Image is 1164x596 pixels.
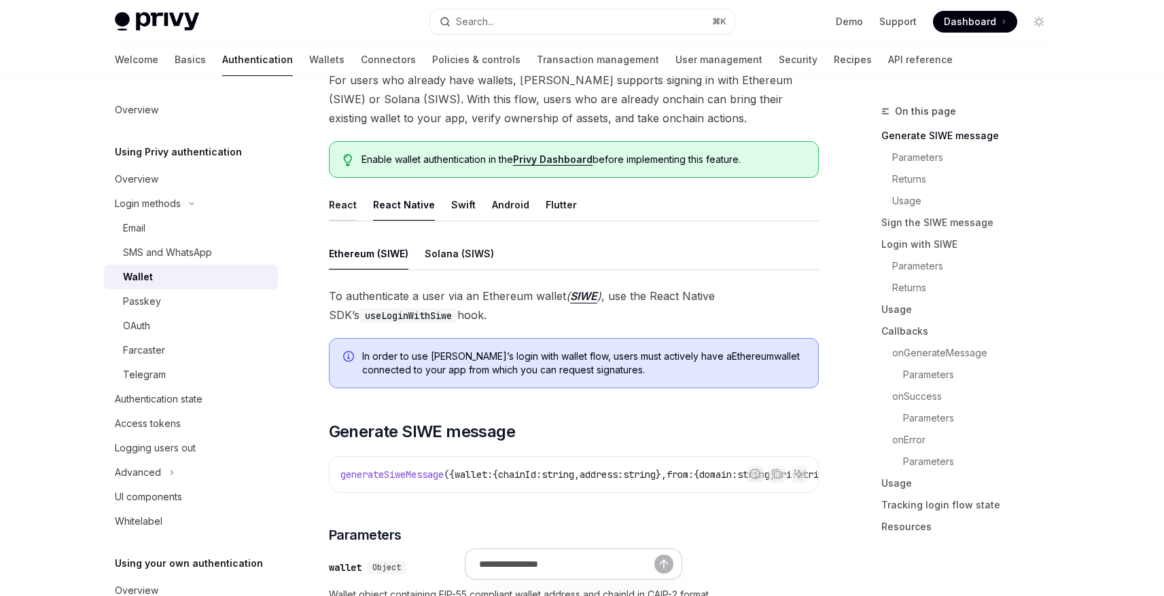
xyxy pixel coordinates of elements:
a: Connectors [361,43,416,76]
div: Farcaster [123,342,165,358]
span: , [574,468,580,481]
a: Callbacks [881,320,1061,342]
a: Parameters [881,407,1061,429]
span: }, [656,468,667,481]
a: UI components [104,485,278,509]
span: For users who already have wallets, [PERSON_NAME] supports signing in with Ethereum (SIWE) or Sol... [329,71,819,128]
img: light logo [115,12,199,31]
div: Search... [456,14,494,30]
button: Toggle Login methods section [104,191,278,216]
a: Resources [881,516,1061,538]
span: On this page [895,103,956,119]
button: Toggle Advanced section [104,460,278,485]
a: Returns [881,277,1061,299]
span: Dashboard [944,15,996,29]
a: Policies & controls [432,43,521,76]
div: Email [123,220,145,236]
span: To authenticate a user via an Ethereum wallet , use the React Native SDK’s hook. [329,286,819,324]
a: Passkey [104,289,278,314]
button: Android [492,189,529,221]
div: UI components [115,489,182,505]
a: Recipes [834,43,872,76]
span: ⌘ K [712,16,726,27]
a: Authentication [222,43,293,76]
div: Overview [115,102,158,118]
a: Welcome [115,43,158,76]
button: Solana (SIWS) [425,238,494,269]
span: Generate SIWE message [329,421,515,443]
a: Access tokens [104,411,278,436]
span: domain: [699,468,737,481]
a: User management [675,43,762,76]
span: { [493,468,498,481]
button: React [329,189,357,221]
span: address: [580,468,623,481]
span: Enable wallet authentication in the before implementing this feature. [361,153,804,166]
span: ({ [444,468,455,481]
a: Overview [104,98,278,122]
code: useLoginWithSiwe [359,308,457,323]
a: onError [881,429,1061,451]
a: Email [104,216,278,240]
div: Advanced [115,464,161,481]
button: Toggle dark mode [1028,11,1050,33]
input: Ask a question... [479,549,654,579]
button: Ethereum (SIWE) [329,238,408,269]
button: Copy the contents from the code block [768,465,786,483]
a: Basics [175,43,206,76]
a: Wallets [309,43,345,76]
div: Authentication state [115,391,202,407]
h5: Using Privy authentication [115,144,242,160]
a: Farcaster [104,338,278,362]
span: string [623,468,656,481]
span: wallet: [455,468,493,481]
span: string [542,468,574,481]
a: Logging users out [104,436,278,460]
span: { [694,468,699,481]
a: Whitelabel [104,509,278,534]
span: string [737,468,770,481]
div: Login methods [115,195,181,212]
div: Logging users out [115,440,196,456]
button: Report incorrect code [746,465,764,483]
a: API reference [888,43,953,76]
button: React Native [373,189,435,221]
a: Demo [836,15,863,29]
a: Parameters [881,451,1061,472]
a: Usage [881,472,1061,494]
div: OAuth [123,318,150,334]
a: Tracking login flow state [881,494,1061,516]
svg: Tip [343,154,353,166]
div: SMS and WhatsApp [123,244,212,261]
a: Parameters [881,255,1061,277]
a: Privy Dashboard [513,153,593,166]
button: Flutter [546,189,577,221]
span: In order to use [PERSON_NAME]’s login with wallet flow, users must actively have a Ethereum walle... [362,350,805,377]
div: Access tokens [115,415,181,432]
a: Parameters [881,147,1061,168]
button: Open search [430,10,735,34]
h5: Using your own authentication [115,555,263,572]
span: generateSiweMessage [340,468,444,481]
a: Security [779,43,817,76]
a: Overview [104,167,278,191]
a: onGenerateMessage [881,342,1061,364]
div: Passkey [123,293,161,310]
a: onSuccess [881,386,1061,407]
a: Sign the SIWE message [881,212,1061,234]
svg: Info [343,351,357,365]
button: Ask AI [790,465,807,483]
a: Generate SIWE message [881,125,1061,147]
a: Support [879,15,917,29]
button: Swift [451,189,476,221]
span: from: [667,468,694,481]
a: OAuth [104,314,278,338]
a: SMS and WhatsApp [104,240,278,265]
div: Telegram [123,367,166,383]
span: uri: [775,468,797,481]
a: Wallet [104,265,278,289]
div: Whitelabel [115,513,162,529]
a: SIWE [570,289,597,303]
em: ( ) [566,289,601,303]
a: Transaction management [537,43,659,76]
